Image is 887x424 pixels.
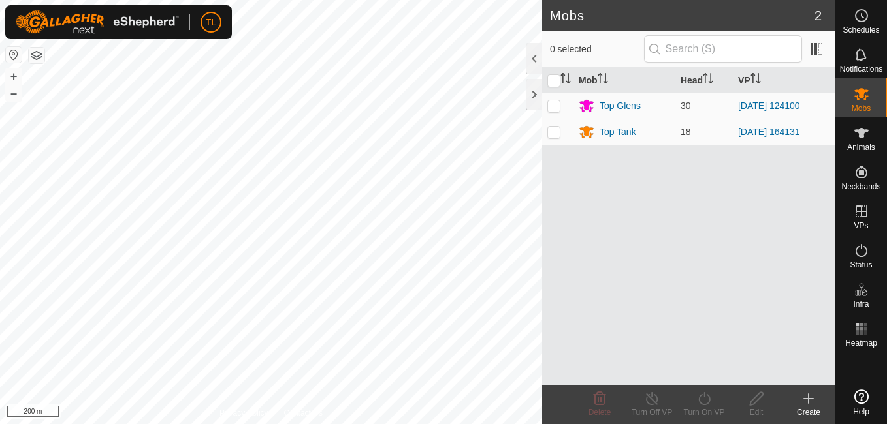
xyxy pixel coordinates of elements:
[600,99,641,113] div: Top Glens
[6,68,22,84] button: +
[835,384,887,421] a: Help
[841,183,880,190] span: Neckbands
[733,68,835,93] th: VP
[853,300,869,308] span: Infra
[550,8,814,23] h2: Mobs
[782,406,835,418] div: Create
[644,35,802,63] input: Search (S)
[843,26,879,34] span: Schedules
[845,339,877,347] span: Heatmap
[854,222,868,230] span: VPs
[681,127,691,137] span: 18
[738,100,800,111] a: [DATE] 124100
[589,408,611,417] span: Delete
[814,6,822,25] span: 2
[6,47,22,63] button: Reset Map
[600,125,636,139] div: Top Tank
[675,68,733,93] th: Head
[852,104,871,112] span: Mobs
[284,407,323,419] a: Contact Us
[573,68,675,93] th: Mob
[738,127,800,137] a: [DATE] 164131
[219,407,268,419] a: Privacy Policy
[850,261,872,269] span: Status
[16,10,179,34] img: Gallagher Logo
[730,406,782,418] div: Edit
[681,100,691,111] span: 30
[626,406,678,418] div: Turn Off VP
[847,144,875,151] span: Animals
[703,75,713,85] p-sorticon: Activate to sort
[550,42,644,56] span: 0 selected
[598,75,608,85] p-sorticon: Activate to sort
[6,85,22,101] button: –
[29,48,44,63] button: Map Layers
[206,16,216,29] span: TL
[560,75,571,85] p-sorticon: Activate to sort
[678,406,730,418] div: Turn On VP
[840,65,882,73] span: Notifications
[750,75,761,85] p-sorticon: Activate to sort
[853,408,869,416] span: Help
